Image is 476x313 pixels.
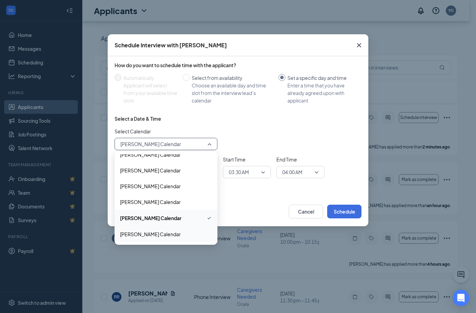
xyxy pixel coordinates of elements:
[115,115,161,122] div: Select a Date & Time
[287,82,356,104] div: Enter a time that you have already agreed upon with applicant
[350,34,368,56] button: Close
[453,290,469,306] div: Open Intercom Messenger
[192,74,273,82] div: Select from availability
[355,41,363,49] svg: Cross
[223,156,271,163] span: Start Time
[123,82,177,104] div: Applicant will select from your available time slots
[120,230,181,238] span: [PERSON_NAME] Calendar
[115,128,217,135] span: Select Calendar
[115,41,227,49] div: Schedule Interview with [PERSON_NAME]
[229,167,249,177] span: 03:30 AM
[327,205,361,218] button: Schedule
[276,156,324,163] span: End Time
[120,151,181,158] span: [PERSON_NAME] Calendar
[282,167,302,177] span: 04:00 AM
[120,139,181,149] span: [PERSON_NAME] Calendar
[120,198,181,206] span: [PERSON_NAME] Calendar
[120,182,181,190] span: [PERSON_NAME] Calendar
[287,74,356,82] div: Set a specific day and time
[192,82,273,104] div: Choose an available day and time slot from the interview lead’s calendar
[120,167,181,174] span: [PERSON_NAME] Calendar
[289,205,323,218] button: Cancel
[120,214,181,222] span: [PERSON_NAME] Calendar
[206,214,212,222] svg: Checkmark
[115,62,361,69] div: How do you want to schedule time with the applicant?
[123,74,177,82] div: Automatically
